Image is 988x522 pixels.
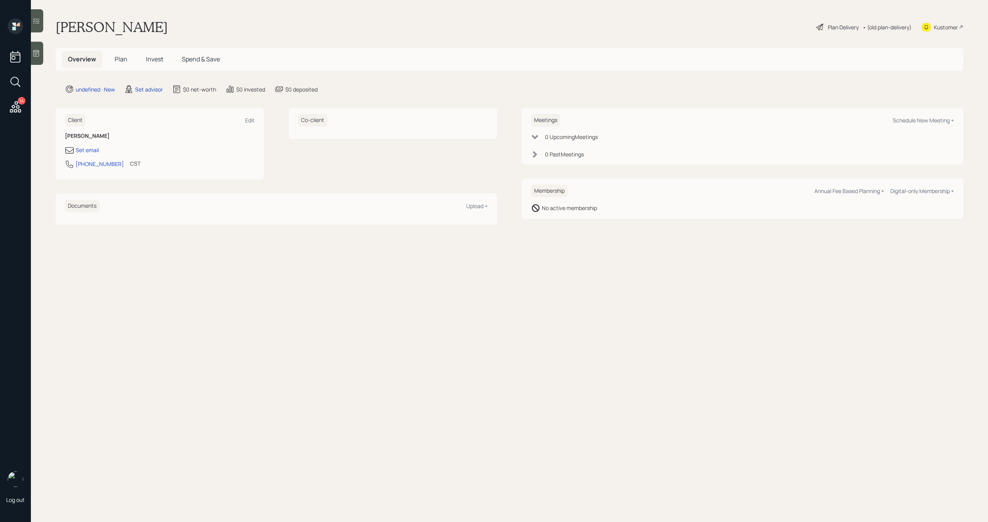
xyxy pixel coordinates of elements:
div: undefined · New [76,85,115,93]
div: $0 invested [236,85,265,93]
div: Set advisor [135,85,163,93]
div: $0 net-worth [183,85,216,93]
h1: [PERSON_NAME] [56,19,168,36]
div: Edit [245,117,255,124]
span: Overview [68,55,96,63]
span: Invest [146,55,163,63]
h6: Meetings [531,114,560,127]
div: $0 deposited [285,85,318,93]
div: Plan Delivery [828,23,859,31]
h6: [PERSON_NAME] [65,133,255,139]
span: Spend & Save [182,55,220,63]
h6: Client [65,114,86,127]
div: Annual Fee Based Planning + [814,187,884,195]
div: 0 Past Meeting s [545,150,584,158]
div: • (old plan-delivery) [863,23,912,31]
div: 0 Upcoming Meeting s [545,133,598,141]
h6: Membership [531,185,568,197]
div: Kustomer [934,23,958,31]
div: [PHONE_NUMBER] [76,160,124,168]
span: Plan [115,55,127,63]
div: 14 [18,97,25,105]
div: Log out [6,496,25,503]
div: Digital-only Membership + [890,187,954,195]
div: CST [130,159,140,168]
h6: Co-client [298,114,327,127]
div: Schedule New Meeting + [893,117,954,124]
h6: Documents [65,200,100,212]
div: No active membership [542,204,597,212]
div: Set email [76,146,99,154]
div: Upload + [466,202,488,210]
img: michael-russo-headshot.png [8,471,23,487]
